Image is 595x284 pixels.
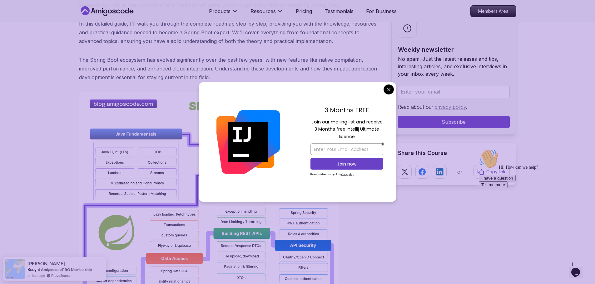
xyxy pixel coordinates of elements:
[398,55,510,78] p: No spam. Just the latest releases and tips, interesting articles, and exclusive interviews in you...
[435,104,466,110] a: privacy policy
[398,85,510,98] input: Enter your email
[250,7,283,20] button: Resources
[2,29,39,35] button: I have a question
[471,6,516,17] p: Members Area
[209,7,238,20] button: Products
[250,7,276,15] p: Resources
[398,103,510,111] p: Read about our .
[398,45,510,54] h2: Weekly newsletter
[296,7,312,15] a: Pricing
[325,7,354,15] a: Testimonials
[398,116,510,128] button: Subscribe
[470,5,516,17] a: Members Area
[457,168,463,176] p: or
[27,267,40,272] span: Bought
[398,149,510,157] h2: Share this Course
[2,35,31,42] button: Tell me more
[51,273,71,278] a: ProveSource
[27,261,65,266] span: [PERSON_NAME]
[2,2,115,42] div: 👋Hi! How can we help?I have a questionTell me more
[41,267,92,272] a: Amigoscode PRO Membership
[27,273,45,278] span: an hour ago
[2,2,22,22] img: :wave:
[474,165,510,179] button: Copy link
[209,7,231,15] p: Products
[5,259,25,279] img: provesource social proof notification image
[569,259,589,278] iframe: chat widget
[2,19,62,23] span: Hi! How can we help?
[79,55,381,82] p: The Spring Boot ecosystem has evolved significantly over the past few years, with new features li...
[79,19,381,46] p: In this detailed guide, I'll walk you through the complete roadmap step-by-step, providing you wi...
[476,146,589,256] iframe: chat widget
[366,7,397,15] a: For Business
